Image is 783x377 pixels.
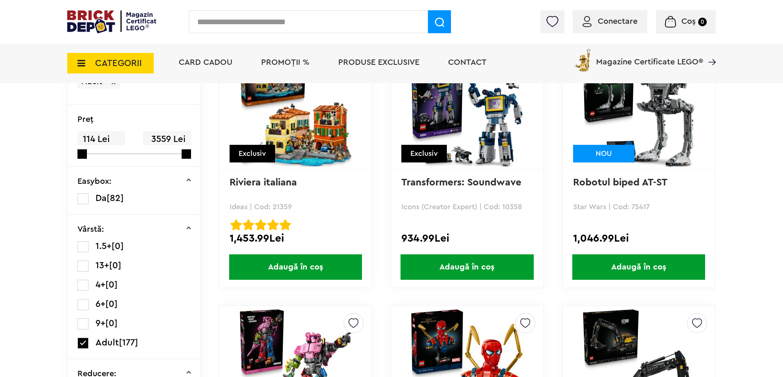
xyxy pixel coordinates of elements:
a: Transformers: Soundwave [401,178,521,187]
img: Robotul biped AT-ST [581,53,696,168]
a: Robotul biped AT-ST [573,178,667,187]
span: Conectare [598,17,637,25]
a: Conectare [583,17,637,25]
span: [177] [119,338,138,347]
span: [82] [107,194,124,203]
p: Star Wars | Cod: 75417 [573,203,705,210]
img: Transformers: Soundwave [410,53,524,168]
div: 1,046.99Lei [573,233,705,244]
div: Exclusiv [401,145,447,162]
span: Adaugă în coș [572,254,705,280]
div: Exclusiv [230,145,275,162]
span: [0] [109,261,121,270]
div: 934.99Lei [401,233,533,244]
span: 114 Lei [77,131,125,147]
img: Evaluare cu stele [267,219,279,231]
span: 6+ [96,299,105,308]
span: [0] [105,280,118,289]
img: Evaluare cu stele [230,219,242,231]
a: Contact [448,58,487,66]
span: [0] [105,319,118,328]
a: Card Cadou [179,58,232,66]
span: Magazine Certificate LEGO® [596,47,703,66]
p: Easybox: [77,177,112,185]
p: Preţ [77,115,93,123]
img: Evaluare cu stele [255,219,266,231]
img: Evaluare cu stele [280,219,291,231]
a: Adaugă în coș [219,254,371,280]
span: 3559 Lei [143,131,191,147]
span: Adaugă în coș [401,254,533,280]
p: Vârstă: [77,225,104,233]
p: Ideas | Cod: 21359 [230,203,361,210]
span: [0] [105,299,118,308]
a: Adaugă în coș [563,254,715,280]
span: Adaugă în coș [229,254,362,280]
span: Da [96,194,107,203]
a: Magazine Certificate LEGO® [703,47,716,55]
img: Evaluare cu stele [243,219,254,231]
a: PROMOȚII % [261,58,310,66]
span: Adult [96,338,119,347]
a: Adaugă în coș [391,254,543,280]
a: Riviera italiana [230,178,297,187]
div: NOU [573,145,635,162]
span: Coș [681,17,696,25]
span: 1.5+ [96,242,112,251]
img: Riviera italiana [238,53,353,168]
small: 0 [698,18,707,26]
span: 4+ [96,280,105,289]
span: 13+ [96,261,109,270]
div: 1,453.99Lei [230,233,361,244]
span: 9+ [96,319,105,328]
span: CATEGORII [95,59,142,68]
p: Icons (Creator Expert) | Cod: 10358 [401,203,533,210]
span: [0] [112,242,124,251]
a: Produse exclusive [338,58,419,66]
